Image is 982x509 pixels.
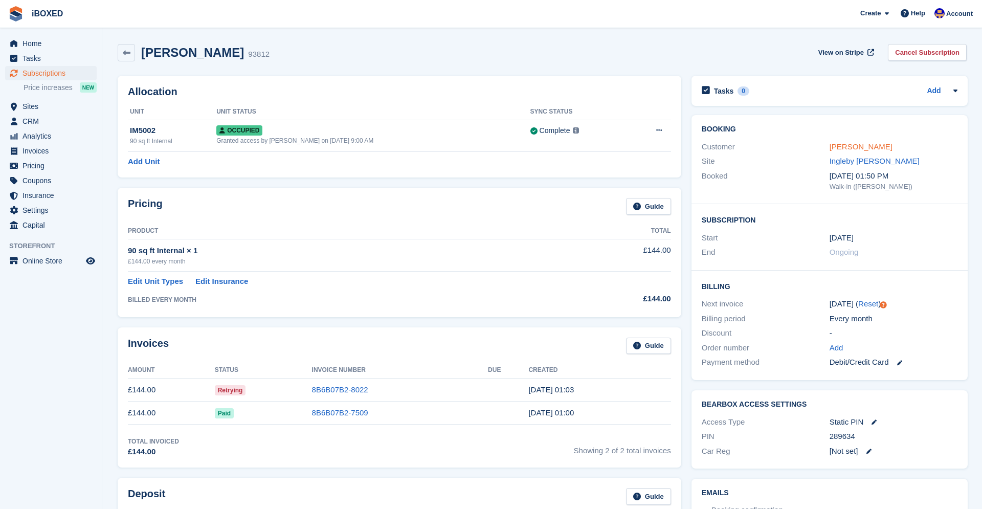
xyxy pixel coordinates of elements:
[830,298,957,310] div: [DATE] ( )
[128,437,179,446] div: Total Invoiced
[128,223,569,239] th: Product
[23,218,84,232] span: Capital
[128,362,215,379] th: Amount
[702,232,830,244] div: Start
[814,44,876,61] a: View on Stripe
[830,431,957,442] div: 289634
[702,156,830,167] div: Site
[130,125,216,137] div: IM5002
[702,247,830,258] div: End
[5,99,97,114] a: menu
[830,142,892,151] a: [PERSON_NAME]
[714,86,734,96] h2: Tasks
[23,66,84,80] span: Subscriptions
[312,362,488,379] th: Invoice Number
[128,257,569,266] div: £144.00 every month
[23,144,84,158] span: Invoices
[830,248,859,256] span: Ongoing
[128,379,215,402] td: £144.00
[702,170,830,192] div: Booked
[128,488,165,505] h2: Deposit
[818,48,864,58] span: View on Stripe
[626,338,671,355] a: Guide
[215,385,246,395] span: Retrying
[312,385,368,394] a: 8B6B07B2-8022
[28,5,67,22] a: iBOXED
[702,357,830,368] div: Payment method
[5,173,97,188] a: menu
[216,136,530,145] div: Granted access by [PERSON_NAME] on [DATE] 9:00 AM
[569,293,671,305] div: £144.00
[23,254,84,268] span: Online Store
[8,6,24,21] img: stora-icon-8386f47178a22dfd0bd8f6a31ec36ba5ce8667c1dd55bd0f319d3a0aa187defe.svg
[23,114,84,128] span: CRM
[702,431,830,442] div: PIN
[488,362,528,379] th: Due
[573,127,579,134] img: icon-info-grey-7440780725fd019a000dd9b08b2336e03edf1995a4989e88bcd33f0948082b44.svg
[702,446,830,457] div: Car Reg
[248,49,270,60] div: 93812
[702,416,830,428] div: Access Type
[23,36,84,51] span: Home
[5,51,97,65] a: menu
[23,203,84,217] span: Settings
[312,408,368,417] a: 8B6B07B2-7509
[830,327,957,339] div: -
[23,129,84,143] span: Analytics
[195,276,248,287] a: Edit Insurance
[860,8,881,18] span: Create
[23,51,84,65] span: Tasks
[23,173,84,188] span: Coupons
[215,408,234,418] span: Paid
[215,362,312,379] th: Status
[128,402,215,425] td: £144.00
[216,125,262,136] span: Occupied
[569,223,671,239] th: Total
[128,86,671,98] h2: Allocation
[5,203,97,217] a: menu
[5,159,97,173] a: menu
[888,44,967,61] a: Cancel Subscription
[5,188,97,203] a: menu
[141,46,244,59] h2: [PERSON_NAME]
[927,85,941,97] a: Add
[574,437,671,458] span: Showing 2 of 2 total invoices
[528,385,574,394] time: 2025-08-05 00:03:34 UTC
[569,239,671,271] td: £144.00
[830,313,957,325] div: Every month
[830,446,957,457] div: [Not set]
[702,125,957,134] h2: Booking
[830,232,854,244] time: 2025-07-05 00:00:00 UTC
[626,198,671,215] a: Guide
[5,218,97,232] a: menu
[23,99,84,114] span: Sites
[128,104,216,120] th: Unit
[128,446,179,458] div: £144.00
[702,342,830,354] div: Order number
[702,327,830,339] div: Discount
[24,82,97,93] a: Price increases NEW
[830,416,957,428] div: Static PIN
[702,489,957,497] h2: Emails
[702,313,830,325] div: Billing period
[128,276,183,287] a: Edit Unit Types
[702,214,957,225] h2: Subscription
[216,104,530,120] th: Unit Status
[128,156,160,168] a: Add Unit
[540,125,570,136] div: Complete
[130,137,216,146] div: 90 sq ft Internal
[5,36,97,51] a: menu
[128,245,569,257] div: 90 sq ft Internal × 1
[858,299,878,308] a: Reset
[946,9,973,19] span: Account
[738,86,749,96] div: 0
[830,357,957,368] div: Debit/Credit Card
[9,241,102,251] span: Storefront
[84,255,97,267] a: Preview store
[830,182,957,192] div: Walk-in ([PERSON_NAME])
[702,281,957,291] h2: Billing
[702,401,957,409] h2: BearBox Access Settings
[5,144,97,158] a: menu
[5,66,97,80] a: menu
[830,170,957,182] div: [DATE] 01:50 PM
